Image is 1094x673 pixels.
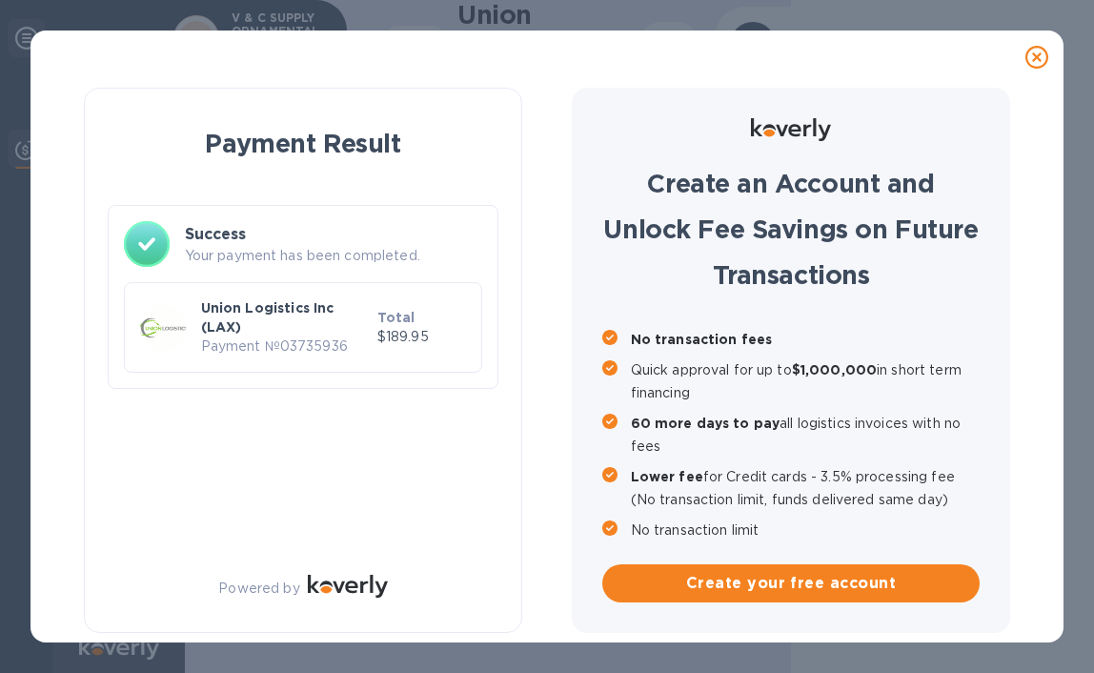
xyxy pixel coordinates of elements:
b: Lower fee [631,469,703,484]
p: Payment № 03735936 [201,336,370,357]
b: 60 more days to pay [631,416,780,431]
p: No transaction limit [631,519,981,541]
b: $1,000,000 [792,362,877,377]
p: Your payment has been completed. [185,246,483,266]
b: Total [377,310,415,325]
b: No transaction fees [631,332,773,347]
h1: Create an Account and Unlock Fee Savings on Future Transactions [602,160,981,297]
button: Create your free account [602,564,981,602]
p: for Credit cards - 3.5% processing fee (No transaction limit, funds delivered same day) [631,465,981,511]
p: Powered by [218,579,299,599]
p: all logistics invoices with no fees [631,412,981,458]
h1: Payment Result [115,119,492,167]
img: Logo [751,118,831,141]
img: Logo [308,575,388,598]
span: Create your free account [618,572,965,595]
p: $189.95 [377,327,467,347]
h3: Success [185,223,483,246]
p: Quick approval for up to in short term financing [631,358,981,404]
p: Union Logistics Inc (LAX) [201,298,370,336]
